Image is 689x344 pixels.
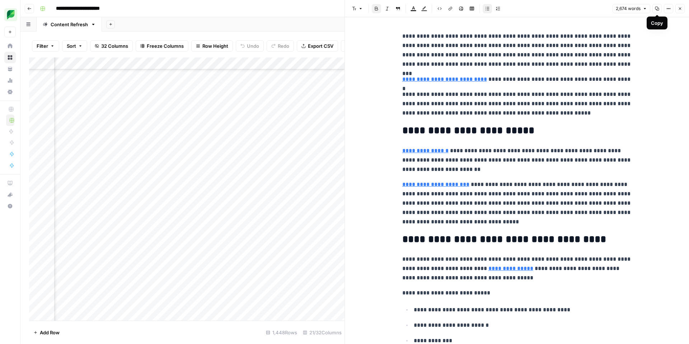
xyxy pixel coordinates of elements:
div: What's new? [5,189,15,200]
a: Usage [4,75,16,86]
span: Filter [37,42,48,50]
button: Help + Support [4,200,16,212]
button: Filter [32,40,59,52]
button: Undo [236,40,264,52]
button: 2,674 words [613,4,650,13]
span: Add Row [40,329,60,336]
button: Workspace: SproutSocial [4,6,16,24]
span: Freeze Columns [147,42,184,50]
span: Undo [247,42,259,50]
span: Redo [278,42,289,50]
div: Content Refresh [51,21,88,28]
button: Add Row [29,327,64,338]
div: 21/32 Columns [300,327,344,338]
div: Copy [651,19,663,27]
span: Sort [67,42,76,50]
button: Redo [267,40,294,52]
a: Your Data [4,63,16,75]
a: Content Refresh [37,17,102,32]
a: Home [4,40,16,52]
a: AirOps Academy [4,177,16,189]
button: 32 Columns [90,40,133,52]
div: 1,448 Rows [263,327,300,338]
img: SproutSocial Logo [4,8,17,21]
button: Freeze Columns [136,40,188,52]
span: 2,674 words [616,5,641,12]
button: Sort [62,40,87,52]
button: Row Height [191,40,233,52]
a: Browse [4,52,16,63]
span: Export CSV [308,42,333,50]
button: Export CSV [297,40,338,52]
span: 32 Columns [101,42,128,50]
button: What's new? [4,189,16,200]
span: Row Height [202,42,228,50]
a: Settings [4,86,16,98]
